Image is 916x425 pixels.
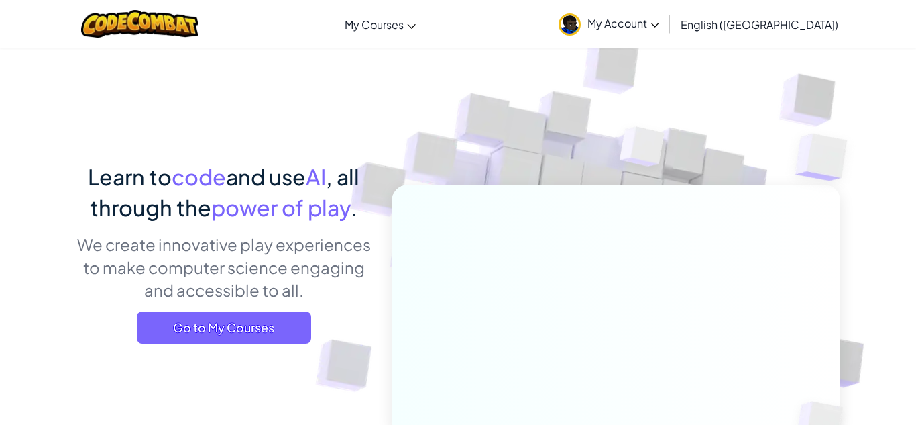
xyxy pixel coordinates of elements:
[88,163,172,190] span: Learn to
[559,13,581,36] img: avatar
[587,16,659,30] span: My Account
[595,100,691,200] img: Overlap cubes
[681,17,838,32] span: English ([GEOGRAPHIC_DATA])
[76,233,371,301] p: We create innovative play experiences to make computer science engaging and accessible to all.
[351,194,357,221] span: .
[674,6,845,42] a: English ([GEOGRAPHIC_DATA])
[345,17,404,32] span: My Courses
[226,163,306,190] span: and use
[81,10,198,38] img: CodeCombat logo
[172,163,226,190] span: code
[137,312,311,344] a: Go to My Courses
[768,101,884,214] img: Overlap cubes
[211,194,351,221] span: power of play
[338,6,422,42] a: My Courses
[306,163,326,190] span: AI
[552,3,666,45] a: My Account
